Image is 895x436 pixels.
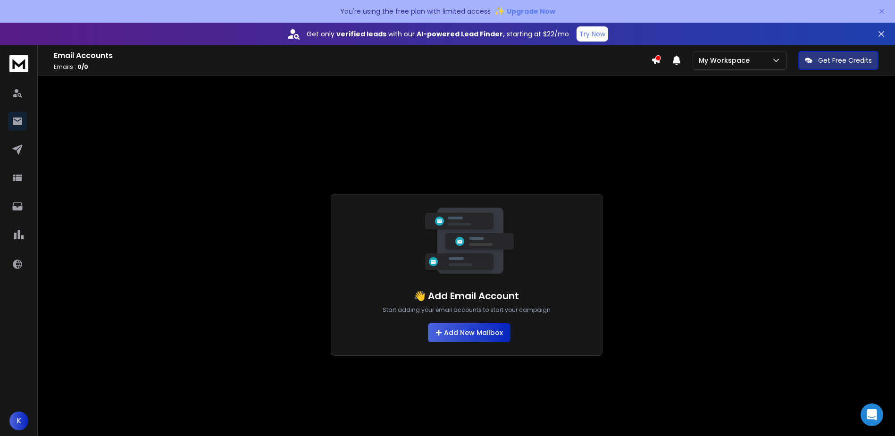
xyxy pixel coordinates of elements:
p: You're using the free plan with limited access [340,7,491,16]
p: My Workspace [699,56,753,65]
h1: Email Accounts [54,50,651,61]
span: ✨ [494,5,505,18]
p: Emails : [54,63,651,71]
div: Open Intercom Messenger [861,403,883,426]
button: Add New Mailbox [428,323,510,342]
h1: 👋 Add Email Account [414,289,519,302]
strong: AI-powered Lead Finder, [417,29,505,39]
button: K [9,411,28,430]
button: Try Now [577,26,608,42]
span: 0 / 0 [77,63,88,71]
button: Get Free Credits [798,51,878,70]
p: Start adding your email accounts to start your campaign [383,306,551,314]
button: ✨Upgrade Now [494,2,555,21]
img: logo [9,55,28,72]
p: Try Now [579,29,605,39]
p: Get Free Credits [818,56,872,65]
p: Get only with our starting at $22/mo [307,29,569,39]
span: Upgrade Now [507,7,555,16]
strong: verified leads [336,29,386,39]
